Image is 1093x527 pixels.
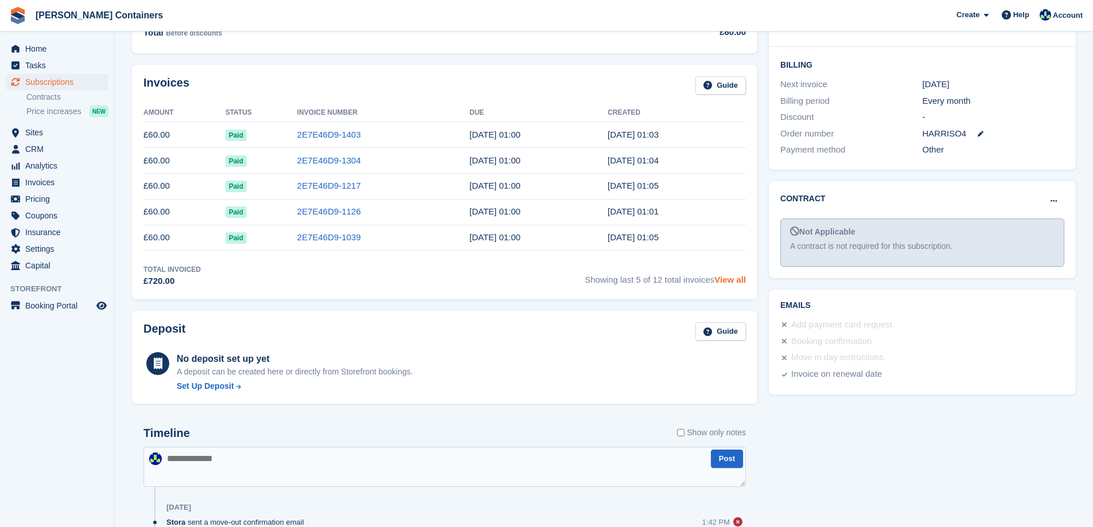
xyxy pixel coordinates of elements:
div: NEW [90,106,108,117]
label: Show only notes [677,427,746,439]
time: 2025-05-07 00:00:00 UTC [469,232,520,242]
time: 2025-05-06 00:05:59 UTC [608,232,659,242]
span: Tasks [25,57,94,73]
a: menu [6,208,108,224]
span: Invoices [25,174,94,190]
div: [DATE] [923,78,1064,91]
time: 2025-08-07 00:00:00 UTC [469,155,520,165]
a: menu [6,174,108,190]
img: Audra Whitelaw [1040,9,1051,21]
div: - [923,111,1064,124]
span: Showing last 5 of 12 total invoices [585,264,746,288]
span: Coupons [25,208,94,224]
span: Insurance [25,224,94,240]
a: Price increases NEW [26,105,108,118]
a: menu [6,257,108,274]
span: Sites [25,124,94,140]
span: Paid [225,232,247,244]
span: Analytics [25,158,94,174]
a: menu [6,298,108,314]
a: menu [6,191,108,207]
td: £60.00 [143,173,225,199]
a: 2E7E46D9-1039 [297,232,361,242]
div: Other [923,143,1064,157]
span: Paid [225,130,247,141]
td: £60.00 [143,148,225,174]
a: 2E7E46D9-1403 [297,130,361,139]
a: menu [6,74,108,90]
span: Price increases [26,106,81,117]
div: Every month [923,95,1064,108]
img: Audra Whitelaw [149,452,162,465]
time: 2025-06-07 00:00:00 UTC [469,206,520,216]
span: Home [25,41,94,57]
a: Contracts [26,92,108,103]
button: Post [711,450,743,469]
span: Account [1053,10,1083,21]
a: Guide [695,76,746,95]
div: No deposit set up yet [177,352,413,366]
a: 2E7E46D9-1217 [297,181,361,190]
a: [PERSON_NAME] Containers [31,6,168,25]
time: 2025-06-06 00:01:48 UTC [608,206,659,216]
h2: Timeline [143,427,190,440]
th: Status [225,104,297,122]
span: Capital [25,257,94,274]
span: Booking Portal [25,298,94,314]
span: Storefront [10,283,114,295]
a: Set Up Deposit [177,380,413,392]
th: Invoice Number [297,104,469,122]
a: View all [714,275,746,284]
time: 2025-09-06 00:03:16 UTC [608,130,659,139]
div: Set Up Deposit [177,380,234,392]
div: Payment method [780,143,922,157]
span: HARRISO4 [923,127,967,140]
time: 2025-08-06 00:04:47 UTC [608,155,659,165]
div: Total Invoiced [143,264,201,275]
time: 2025-09-07 00:00:00 UTC [469,130,520,139]
a: menu [6,141,108,157]
span: Before discounts [166,29,222,37]
td: £60.00 [143,199,225,225]
a: menu [6,57,108,73]
div: Move in day instructions [791,351,884,365]
th: Due [469,104,608,122]
div: Next invoice [780,78,922,91]
a: menu [6,41,108,57]
div: Add payment card request [791,318,892,332]
div: £720.00 [143,275,201,288]
th: Created [608,104,746,122]
span: Help [1013,9,1029,21]
p: A deposit can be created here or directly from Storefront bookings. [177,366,413,378]
span: Paid [225,155,247,167]
div: Invoice on renewal date [791,368,882,381]
h2: Emails [780,301,1064,310]
a: 2E7E46D9-1304 [297,155,361,165]
div: Order number [780,127,922,140]
div: Billing period [780,95,922,108]
a: 2E7E46D9-1126 [297,206,361,216]
h2: Contract [780,193,826,205]
span: Paid [225,181,247,192]
a: menu [6,224,108,240]
h2: Deposit [143,322,185,341]
a: Guide [695,322,746,341]
th: Amount [143,104,225,122]
input: Show only notes [677,427,684,439]
h2: Invoices [143,76,189,95]
span: Pricing [25,191,94,207]
div: A contract is not required for this subscription. [790,240,1055,252]
div: Not Applicable [790,226,1055,238]
div: Discount [780,111,922,124]
h2: Billing [780,58,1064,70]
td: £60.00 [143,122,225,148]
a: menu [6,158,108,174]
time: 2025-07-06 00:05:15 UTC [608,181,659,190]
img: stora-icon-8386f47178a22dfd0bd8f6a31ec36ba5ce8667c1dd55bd0f319d3a0aa187defe.svg [9,7,26,24]
span: Total [143,28,164,37]
span: Create [956,9,979,21]
a: menu [6,241,108,257]
div: Booking confirmation [791,335,872,349]
td: £60.00 [143,225,225,251]
a: Preview store [95,299,108,313]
